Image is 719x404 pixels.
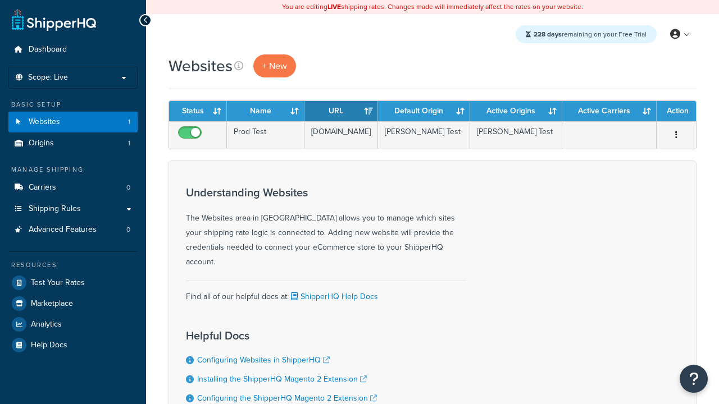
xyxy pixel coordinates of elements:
a: Test Your Rates [8,273,138,293]
a: Configuring the ShipperHQ Magento 2 Extension [197,392,377,404]
span: Origins [29,139,54,148]
span: Scope: Live [28,73,68,82]
div: Manage Shipping [8,165,138,175]
a: ShipperHQ Home [12,8,96,31]
h1: Websites [169,55,233,77]
a: Help Docs [8,335,138,355]
li: Origins [8,133,138,154]
span: Websites [29,117,60,127]
b: LIVE [327,2,341,12]
li: Carriers [8,177,138,198]
td: Prod Test [227,121,304,149]
span: 0 [126,183,130,192]
a: Carriers 0 [8,177,138,198]
div: Find all of our helpful docs at: [186,281,467,304]
a: Configuring Websites in ShipperHQ [197,354,330,366]
a: Websites 1 [8,112,138,132]
h3: Understanding Websites [186,186,467,199]
strong: 228 days [534,29,562,39]
a: Analytics [8,314,138,334]
span: Dashboard [29,45,67,54]
span: Marketplace [31,299,73,309]
div: Resources [8,260,138,270]
span: Analytics [31,320,62,329]
th: Name: activate to sort column ascending [227,101,304,121]
li: Advanced Features [8,219,138,240]
span: + New [262,59,287,72]
th: Active Origins: activate to sort column ascending [470,101,562,121]
span: 1 [128,117,130,127]
span: Advanced Features [29,225,97,235]
a: Advanced Features 0 [8,219,138,240]
th: Status: activate to sort column ascending [169,101,227,121]
div: Basic Setup [8,100,138,109]
th: URL: activate to sort column ascending [304,101,378,121]
a: Marketplace [8,293,138,314]
th: Default Origin: activate to sort column ascending [378,101,470,121]
div: remaining on your Free Trial [516,25,657,43]
span: 1 [128,139,130,148]
a: Shipping Rules [8,199,138,219]
a: + New [253,54,296,77]
h3: Helpful Docs [186,329,388,342]
a: Dashboard [8,39,138,60]
span: Shipping Rules [29,204,81,214]
th: Active Carriers: activate to sort column ascending [562,101,657,121]
td: [DOMAIN_NAME] [304,121,378,149]
li: Websites [8,112,138,132]
span: 0 [126,225,130,235]
td: [PERSON_NAME] Test [378,121,470,149]
span: Carriers [29,183,56,192]
div: The Websites area in [GEOGRAPHIC_DATA] allows you to manage which sites your shipping rate logic ... [186,186,467,269]
button: Open Resource Center [680,365,708,393]
a: ShipperHQ Help Docs [289,291,378,302]
a: Installing the ShipperHQ Magento 2 Extension [197,373,367,385]
span: Test Your Rates [31,278,85,288]
a: Origins 1 [8,133,138,154]
span: Help Docs [31,341,67,350]
td: [PERSON_NAME] Test [470,121,562,149]
th: Action [657,101,696,121]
